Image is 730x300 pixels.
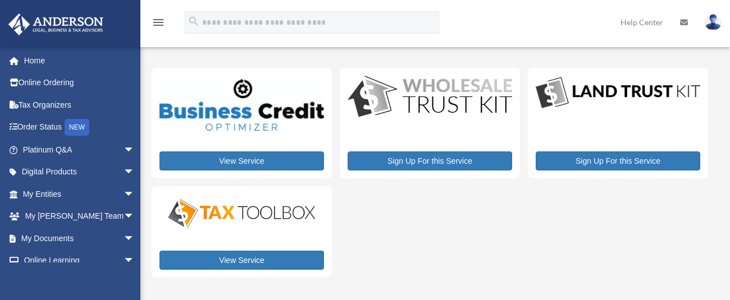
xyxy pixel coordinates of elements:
img: WS-Trust-Kit-lgo-1.jpg [348,76,512,119]
a: Digital Productsarrow_drop_down [8,161,146,183]
a: My Documentsarrow_drop_down [8,227,152,250]
img: LandTrust_lgo-1.jpg [536,76,700,111]
span: arrow_drop_down [124,161,146,184]
i: search [188,15,200,27]
a: Sign Up For this Service [348,151,512,170]
span: arrow_drop_down [124,250,146,273]
a: Sign Up For this Service [536,151,700,170]
a: My Entitiesarrow_drop_down [8,183,152,205]
a: Online Learningarrow_drop_down [8,250,152,272]
a: Platinum Q&Aarrow_drop_down [8,139,152,161]
img: Anderson Advisors Platinum Portal [5,13,107,35]
a: Tax Organizers [8,94,152,116]
a: View Service [159,251,324,270]
a: menu [152,20,165,29]
a: My [PERSON_NAME] Teamarrow_drop_down [8,205,152,228]
span: arrow_drop_down [124,183,146,206]
a: Online Ordering [8,72,152,94]
span: arrow_drop_down [124,205,146,228]
div: NEW [65,119,89,136]
a: View Service [159,151,324,170]
span: arrow_drop_down [124,227,146,250]
span: arrow_drop_down [124,139,146,161]
i: menu [152,16,165,29]
a: Order StatusNEW [8,116,152,139]
a: Home [8,49,152,72]
img: User Pic [705,14,722,30]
